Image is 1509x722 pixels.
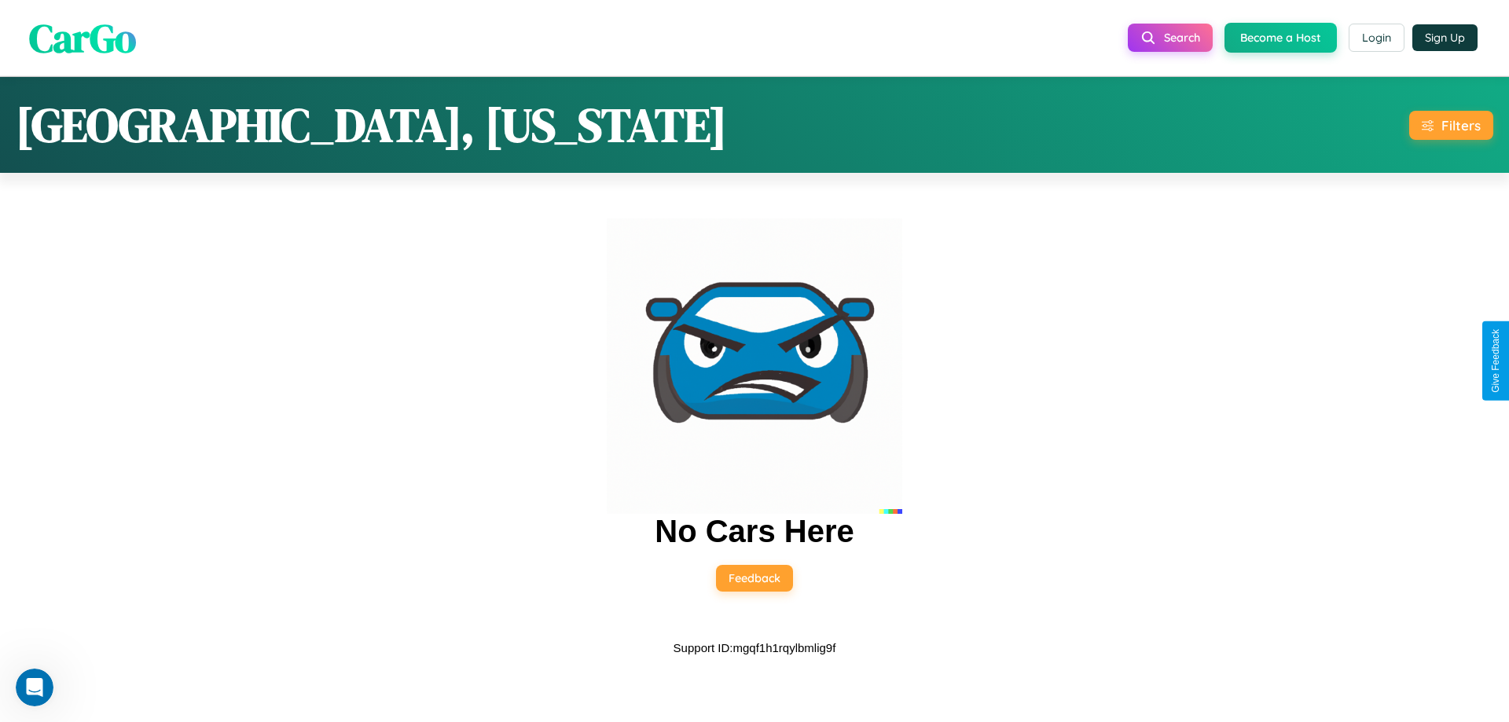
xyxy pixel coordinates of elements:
div: Filters [1441,117,1481,134]
button: Sign Up [1412,24,1478,51]
button: Feedback [716,565,793,592]
iframe: Intercom live chat [16,669,53,706]
img: car [607,218,902,514]
h1: [GEOGRAPHIC_DATA], [US_STATE] [16,93,727,157]
button: Search [1128,24,1213,52]
span: CarGo [29,10,136,64]
div: Give Feedback [1490,329,1501,393]
button: Become a Host [1224,23,1337,53]
h2: No Cars Here [655,514,854,549]
button: Login [1349,24,1404,52]
span: Search [1164,31,1200,45]
button: Filters [1409,111,1493,140]
p: Support ID: mgqf1h1rqylbmlig9f [674,637,836,658]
